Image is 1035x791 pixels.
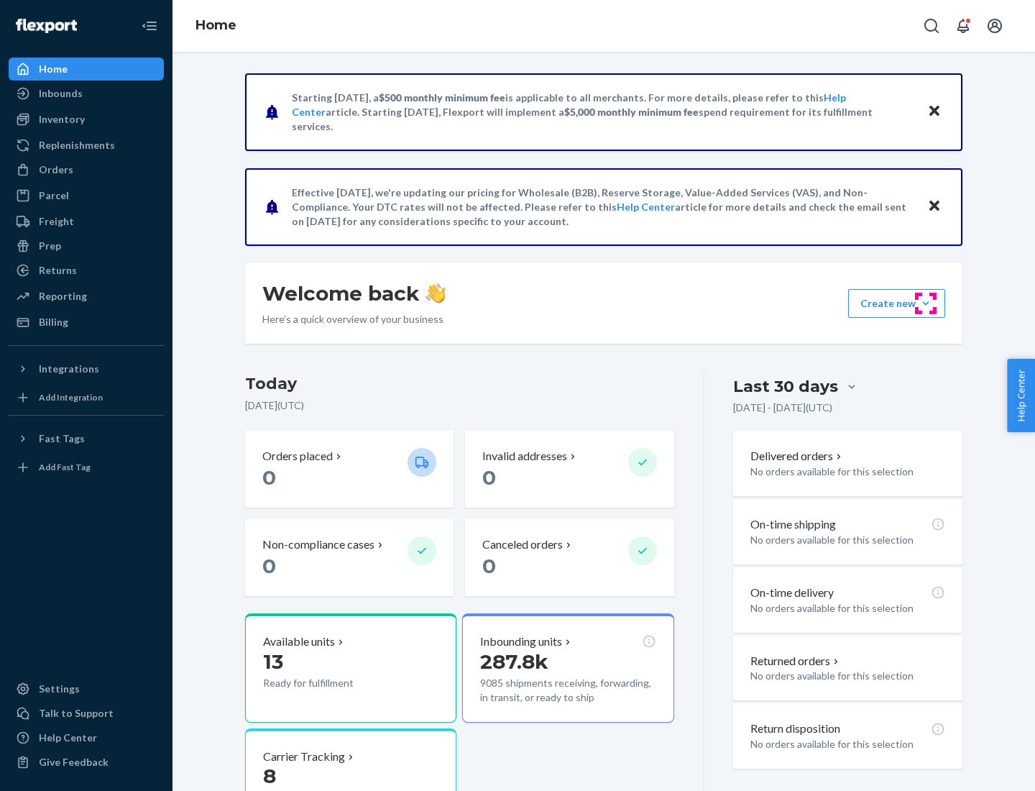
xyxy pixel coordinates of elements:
[925,196,944,217] button: Close
[750,653,842,669] button: Returned orders
[425,283,446,303] img: hand-wave emoji
[9,386,164,409] a: Add Integration
[39,706,114,721] div: Talk to Support
[262,554,276,578] span: 0
[379,91,505,104] span: $500 monthly minimum fee
[462,613,673,723] button: Inbounding units287.8k9085 shipments receiving, forwarding, in transit, or ready to ship
[263,676,396,690] p: Ready for fulfillment
[195,17,236,33] a: Home
[245,613,456,723] button: Available units13Ready for fulfillment
[39,138,115,152] div: Replenishments
[925,101,944,122] button: Close
[263,749,345,765] p: Carrier Tracking
[9,134,164,157] a: Replenishments
[39,62,68,76] div: Home
[9,82,164,105] a: Inbounds
[16,19,77,33] img: Flexport logo
[917,12,946,40] button: Open Search Box
[480,649,548,674] span: 287.8k
[750,516,836,533] p: On-time shipping
[750,737,945,751] p: No orders available for this selection
[9,427,164,450] button: Fast Tags
[9,210,164,233] a: Freight
[262,312,446,326] p: Here’s a quick overview of your business
[980,12,1009,40] button: Open account menu
[733,375,838,398] div: Last 30 days
[9,108,164,131] a: Inventory
[9,702,164,725] a: Talk to Support
[262,448,333,465] p: Orders placed
[9,751,164,774] button: Give Feedback
[262,536,374,553] p: Non-compliance cases
[39,362,99,376] div: Integrations
[245,431,454,508] button: Orders placed 0
[482,554,496,578] span: 0
[39,163,73,177] div: Orders
[39,214,74,229] div: Freight
[39,391,103,403] div: Add Integration
[465,431,673,508] button: Invalid addresses 0
[1007,359,1035,432] button: Help Center
[9,285,164,308] a: Reporting
[39,682,80,696] div: Settings
[39,188,69,203] div: Parcel
[9,58,164,81] a: Home
[263,649,283,674] span: 13
[135,12,164,40] button: Close Navigation
[482,448,567,465] p: Invalid addresses
[39,731,97,745] div: Help Center
[480,634,562,650] p: Inbounding units
[9,456,164,479] a: Add Fast Tag
[9,677,164,700] a: Settings
[39,289,87,303] div: Reporting
[482,536,563,553] p: Canceled orders
[39,263,77,278] div: Returns
[564,106,699,118] span: $5,000 monthly minimum fee
[9,184,164,207] a: Parcel
[39,755,109,769] div: Give Feedback
[733,401,832,415] p: [DATE] - [DATE] ( UTC )
[39,315,68,329] div: Billing
[480,676,655,705] p: 9085 shipments receiving, forwarding, in transit, or ready to ship
[184,5,248,47] ol: breadcrumbs
[750,533,945,547] p: No orders available for this selection
[750,448,845,465] button: Delivered orders
[9,357,164,380] button: Integrations
[750,465,945,479] p: No orders available for this selection
[465,519,673,596] button: Canceled orders 0
[263,764,276,788] span: 8
[292,91,914,134] p: Starting [DATE], a is applicable to all merchants. For more details, please refer to this article...
[39,86,83,101] div: Inbounds
[9,158,164,181] a: Orders
[750,585,834,601] p: On-time delivery
[9,259,164,282] a: Returns
[617,201,675,213] a: Help Center
[750,721,840,737] p: Return disposition
[39,461,91,473] div: Add Fast Tag
[292,186,914,229] p: Effective [DATE], we're updating our pricing for Wholesale (B2B), Reserve Storage, Value-Added Se...
[39,112,85,127] div: Inventory
[9,726,164,749] a: Help Center
[750,601,945,616] p: No orders available for this selection
[39,239,61,253] div: Prep
[245,372,674,395] h3: Today
[482,465,496,490] span: 0
[848,289,945,318] button: Create new
[263,634,335,650] p: Available units
[9,234,164,257] a: Prep
[9,311,164,334] a: Billing
[262,280,446,306] h1: Welcome back
[949,12,977,40] button: Open notifications
[245,398,674,413] p: [DATE] ( UTC )
[39,431,85,446] div: Fast Tags
[750,669,945,683] p: No orders available for this selection
[245,519,454,596] button: Non-compliance cases 0
[262,465,276,490] span: 0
